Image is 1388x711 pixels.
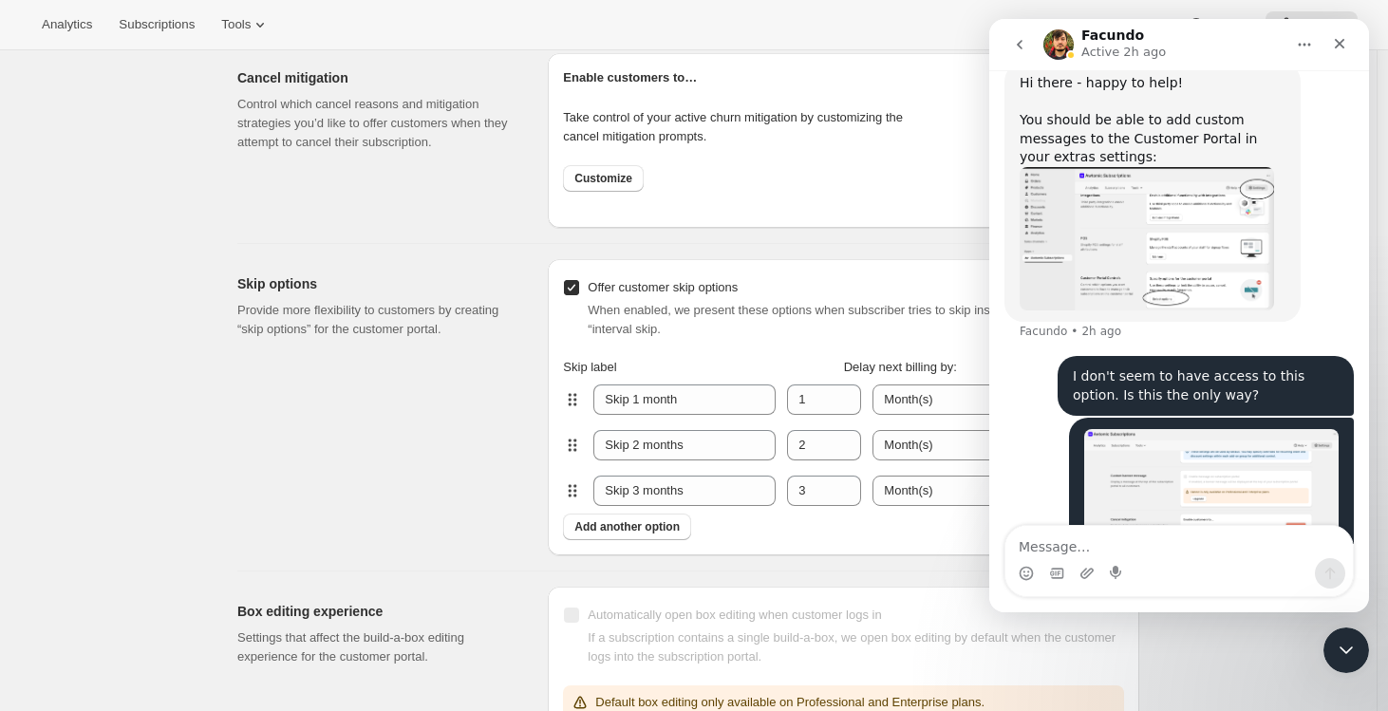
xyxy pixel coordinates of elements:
[844,358,1124,377] p: Delay next billing by:
[237,301,517,339] p: Provide more flexibility to customers by creating “skip options” for the customer portal.
[1175,11,1262,38] button: Help
[588,630,1116,664] span: If a subscription contains a single build-a-box, we open box editing by default when the customer...
[107,11,206,38] button: Subscriptions
[563,108,937,146] p: Take control of your active churn mitigation by customizing the cancel mitigation prompts.
[989,19,1369,612] iframe: Intercom live chat
[563,165,644,192] button: Customize
[563,358,843,377] p: Skip label
[563,514,691,540] button: Add another option
[1296,17,1346,32] span: Settings
[237,628,517,666] p: Settings that affect the build-a-box editing experience for the customer portal.
[237,95,517,152] p: Control which cancel reasons and mitigation strategies you’d like to offer customers when they at...
[1266,11,1358,38] button: Settings
[221,17,251,32] span: Tools
[237,68,517,87] h2: Cancel mitigation
[1206,17,1231,32] span: Help
[588,303,1086,336] span: When enabled, we present these options when subscriber tries to skip instead of the typical “inte...
[210,11,281,38] button: Tools
[574,519,680,534] span: Add another option
[588,280,738,294] span: Offer customer skip options
[588,606,881,625] div: Automatically open box editing when customer logs in
[1323,627,1369,673] iframe: Intercom live chat
[574,171,632,186] span: Customize
[237,602,517,621] h2: Box editing experience
[237,274,517,293] h2: Skip options
[119,17,195,32] span: Subscriptions
[563,68,1124,87] h2: Enable customers to…
[42,17,92,32] span: Analytics
[30,11,103,38] button: Analytics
